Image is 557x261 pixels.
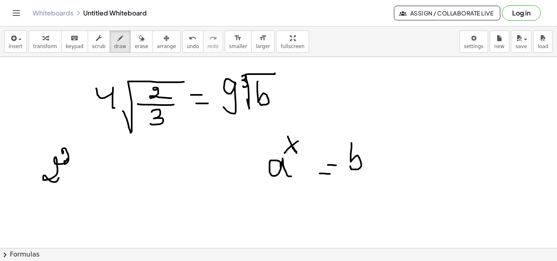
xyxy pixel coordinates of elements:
button: keyboardkeypad [61,31,88,53]
span: erase [135,44,148,49]
span: larger [256,44,270,49]
span: insert [9,44,22,49]
button: Toggle navigation [10,7,23,20]
button: draw [110,31,131,53]
button: new [490,31,509,53]
span: scrub [92,44,106,49]
button: save [511,31,532,53]
button: settings [460,31,488,53]
i: undo [189,33,197,43]
button: transform [29,31,62,53]
span: draw [114,44,126,49]
span: save [515,44,527,49]
button: scrub [88,31,110,53]
button: fullscreen [276,31,309,53]
a: Whiteboards [33,9,73,17]
i: keyboard [71,33,78,43]
button: Log in [502,5,541,21]
button: undoundo [182,31,203,53]
span: redo [208,44,219,49]
span: keypad [66,44,84,49]
button: insert [4,31,27,53]
span: new [494,44,504,49]
span: Assign / Collaborate Live [401,9,493,17]
span: transform [33,44,57,49]
i: format_size [259,33,267,43]
button: erase [130,31,153,53]
button: load [533,31,553,53]
button: format_sizelarger [251,31,274,53]
button: arrange [153,31,181,53]
span: settings [464,44,484,49]
i: redo [209,33,217,43]
button: Assign / Collaborate Live [394,6,500,20]
button: format_sizesmaller [225,31,252,53]
span: fullscreen [281,44,304,49]
span: undo [187,44,199,49]
i: format_size [234,33,242,43]
span: arrange [157,44,176,49]
button: redoredo [203,31,223,53]
span: load [538,44,548,49]
span: smaller [229,44,247,49]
